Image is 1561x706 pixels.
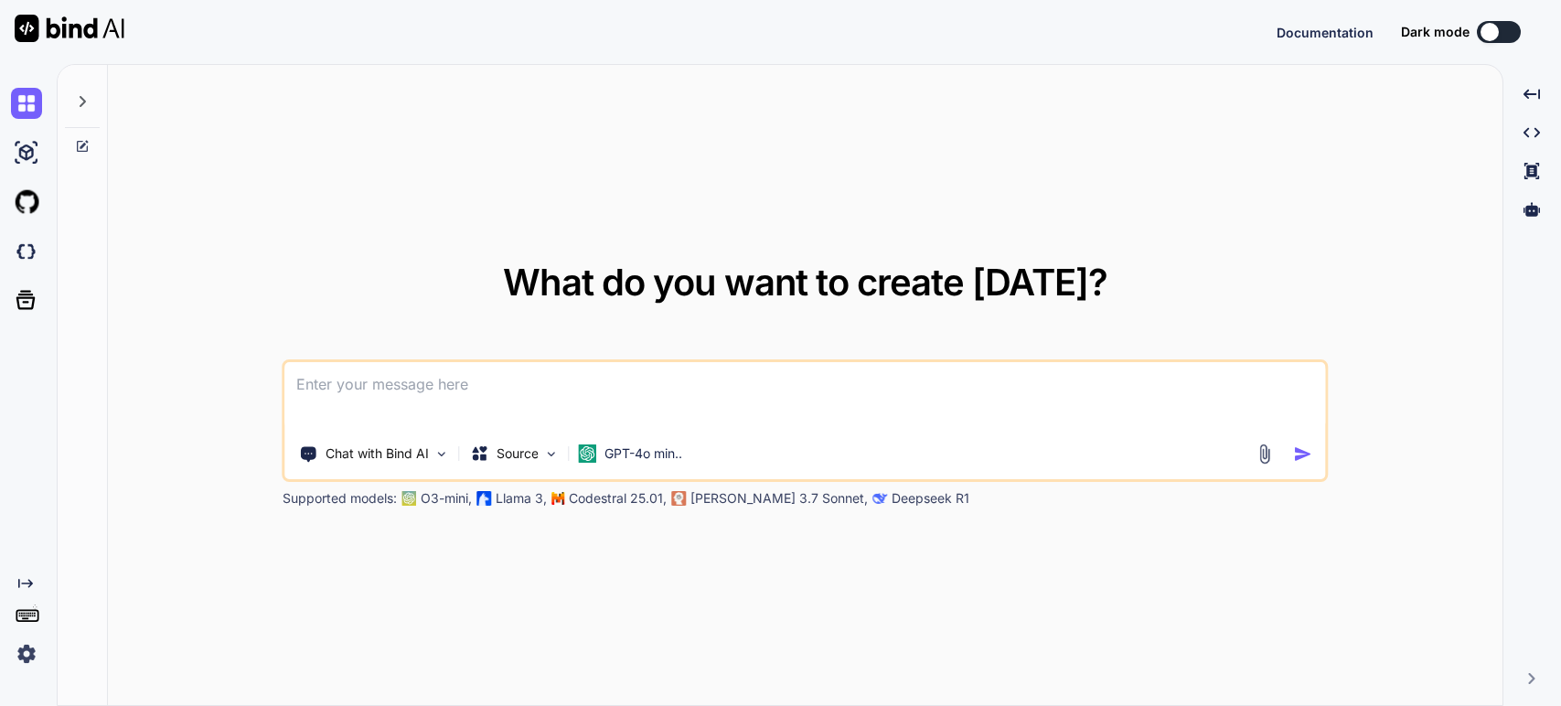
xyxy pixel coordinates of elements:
span: Dark mode [1401,23,1470,41]
img: githubLight [11,187,42,218]
img: Llama2 [477,491,492,506]
p: Llama 3, [496,489,547,508]
img: claude [873,491,888,506]
p: GPT-4o min.. [604,444,682,463]
img: GPT-4o mini [579,444,597,463]
p: Deepseek R1 [892,489,969,508]
p: Supported models: [283,489,397,508]
p: Codestral 25.01, [569,489,667,508]
img: Mistral-AI [552,492,565,505]
img: ai-studio [11,137,42,168]
p: [PERSON_NAME] 3.7 Sonnet, [690,489,868,508]
img: claude [672,491,687,506]
p: O3-mini, [421,489,472,508]
p: Source [497,444,539,463]
img: icon [1293,444,1312,464]
img: Pick Tools [434,446,450,462]
img: GPT-4 [402,491,417,506]
img: darkCloudIdeIcon [11,236,42,267]
img: Pick Models [544,446,560,462]
span: Documentation [1277,25,1374,40]
span: What do you want to create [DATE]? [503,260,1107,305]
img: settings [11,638,42,669]
p: Chat with Bind AI [326,444,429,463]
img: Bind AI [15,15,124,42]
img: chat [11,88,42,119]
button: Documentation [1277,23,1374,42]
img: attachment [1254,444,1275,465]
